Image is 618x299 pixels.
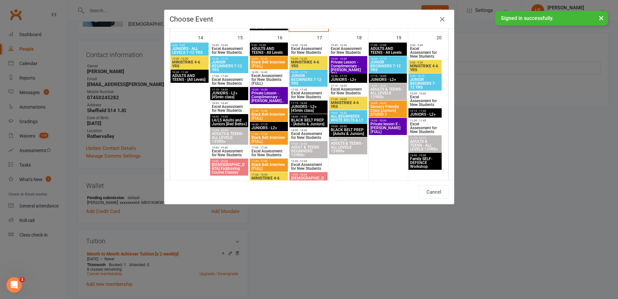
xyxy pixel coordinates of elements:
span: 18:00 - 18:45 [291,129,326,132]
span: JUNIORS - L2+ [370,78,406,82]
span: ADULTS AND TEENS - All Levels [370,47,406,54]
span: JUNIORS - L2+ [45min class] [291,105,326,112]
span: 19:00 - 20:00 [291,173,326,176]
span: Sensory Friendly Class [Juniors] STUDIO 3 [370,105,406,116]
span: Private lesson £ - [PERSON_NAME] (FULL) [370,122,406,134]
span: 18:00 - 19:00 [291,115,326,118]
span: 13:00 - 15:00 [410,154,440,157]
span: 9:00 - 9:30 [410,61,440,64]
span: JUNIORS - L2+ [45min class] [211,91,247,99]
button: × [595,11,607,25]
span: JUNIORS - L2+ [410,112,440,116]
span: 16:30 - 17:15 [211,57,247,60]
span: 19:00 - 20:00 [291,142,326,145]
span: JUNIORS - ALL LEVELS 7-12 YRS [172,47,207,54]
span: 16:00 - 16:45 [291,44,326,47]
span: 16:30 - 17:15 [370,57,406,60]
span: Excel Assessment for New Students [211,105,247,112]
span: 20:00 - 21:00 [330,139,366,141]
span: Black Belt Interview (FULL) [251,112,287,120]
span: Excel Assessment for New Students (FULL) [251,74,287,85]
span: 16:30 - 17:15 [330,75,366,78]
span: JUNIOR BEGINNERS 7-12 YRS [410,78,440,89]
span: 16:00 - 16:30 [330,57,366,60]
span: MINISTRIKE 4-6 YRS [410,64,440,72]
div: 16 [277,32,289,43]
span: 9:30 - 10:15 [410,75,440,78]
span: BLACK BELT PREP - [Adults & Juniors] [330,128,366,136]
span: MINISTRIKE 4-6 YRS [251,176,287,184]
span: 18:00 - 18:45 [330,111,366,114]
div: 14 [198,32,210,43]
span: 19:00 - 19:45 [211,146,247,149]
span: 19:00 - 20:00 [370,119,406,122]
span: JUNIOR BEGINNERS 7-12 YRS [370,60,406,72]
span: Excel Assessment for New Students [291,163,326,170]
div: 18 [357,32,368,43]
span: Private Lesson - Complimentary - [PERSON_NAME]... [251,91,287,103]
div: 15 [238,32,249,43]
span: JUNIORS - L2+ [251,126,287,130]
span: 17:30 - 18:00 [251,173,287,176]
div: 17 [317,32,329,43]
iframe: Intercom live chat [6,277,22,293]
span: 16:00 - 16:30 [251,88,287,91]
span: Black Belt Interview (FULL) [251,163,287,170]
span: Excel Assessment for New Students [291,47,326,54]
span: 18:00 - 18:45 [211,102,247,105]
span: ALL BEGINNERS WHITE BELTS & L1 [330,114,366,122]
span: Excel Assessment for New Students [330,87,366,95]
span: [DEMOGRAPHIC_DATA] Kickboxing Course Classes [291,176,326,188]
span: JUNIOR BEGINNERS 7-12 YRS [291,74,326,85]
span: Private Lesson - Complimentary - [PERSON_NAME] (FU... [330,60,366,76]
span: Excel Assessment for New Students [410,95,440,107]
span: Signed in successfully. [501,15,554,21]
span: MINISTRIKE 4-6 YRS [330,101,366,109]
span: JUNIORS - L2+ [330,78,366,82]
span: 11:00 - 12:00 [370,44,406,47]
div: 20 [437,32,448,43]
span: 16:00 - 16:20 [251,57,287,60]
span: 16:00 - 16:30 [291,57,326,60]
span: 11:00 - 11:45 [410,119,440,122]
span: 17:15 - 18:00 [211,88,247,91]
span: ADULT & TEENS BEGINNERS 13YRS+ [291,145,326,157]
span: 17:30 - 18:00 [330,98,366,101]
span: Excel Assessment for New Students [330,47,366,54]
span: Black Belt Interview (FULL) [251,136,287,143]
span: 17:00 - 17:45 [291,88,326,91]
span: 19:00 - 20:00 [211,160,247,163]
span: ADULTS & TEENS - ALL LEVELS 13YRS+ [370,87,406,99]
span: Excel Assessment for New Students [251,149,287,157]
span: 16:30 - 16:50 [251,110,287,112]
span: 10:30 - 11:30 [172,71,207,74]
span: Excel Assessment for New Students [291,91,326,99]
span: Excel Assessment for New Students [291,132,326,140]
span: ADULTS AND TEENS - All Levels [251,47,287,54]
span: 17:00 - 17:45 [211,75,247,78]
button: Cancel [419,185,449,199]
span: 1 [20,277,25,282]
span: ADULTS & TEENS - ALL LEVELS 13YRS+ [410,140,440,151]
span: MINISTRIKE 4-6 YRS [172,60,207,68]
span: ADULTS AND TEENS - [All Levels] [172,74,207,82]
span: [DEMOGRAPHIC_DATA] Kickboxing Course Classes [211,163,247,174]
span: L4/L5 Adults and Juniors [Red Belts+] [211,118,247,126]
span: ADULTS & TEENS - ALL LEVELS 13YRS+ [211,132,247,143]
span: 16:00 - 16:45 [211,44,247,47]
span: 16:00 - 16:45 [251,71,287,74]
span: 9:00 - 9:45 [410,44,440,47]
span: MINISTRIKE 4-6 YRS [291,60,326,68]
span: 18:00 - 19:00 [211,115,247,118]
span: JUNIOR BEGINNERS 7-12 YRS [211,60,247,72]
span: 17:00 - 17:20 [251,133,287,136]
span: Excel Assessment for New Students [211,78,247,85]
span: 18:00 - 19:00 [370,84,406,87]
span: 10:15 - 11:00 [410,110,440,112]
span: 19:00 - 20:00 [211,129,247,132]
span: 16:30 - 17:15 [251,123,287,126]
span: Excel Assessment for New Students [211,47,247,54]
span: 17:00 - 17:45 [251,146,287,149]
span: 17:15 - 18:00 [291,102,326,105]
span: 19:00 - 20:00 [330,125,366,128]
